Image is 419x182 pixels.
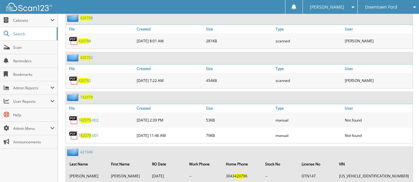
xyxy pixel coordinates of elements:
span: Help [13,112,55,118]
a: 420798 [78,38,91,44]
div: [PERSON_NAME] [343,74,413,87]
img: folder2.png [67,148,80,156]
a: 742079-001 [78,133,99,138]
a: Created [135,25,204,33]
span: Admin Menu [13,126,50,131]
span: Bookmarks [13,72,55,77]
a: File [66,25,135,33]
th: Home Phone [223,158,262,170]
span: Downtown Ford [365,5,397,9]
img: folder2.png [67,14,80,22]
td: -- [186,171,222,181]
a: 742079 [80,95,93,100]
div: 79KB [204,129,274,141]
div: 53KB [204,114,274,126]
iframe: Chat Widget [388,153,419,182]
th: First Name [108,158,149,170]
div: 281KB [204,35,274,47]
span: 42079 [80,133,91,138]
div: manual [274,114,343,126]
div: Not found [343,114,413,126]
td: [US_VEHICLE_IDENTIFICATION_NUMBER] [336,171,412,181]
a: Created [135,64,204,73]
td: [PERSON_NAME] [108,171,149,181]
span: User Reports [13,99,50,104]
img: folder2.png [67,54,80,61]
th: Last Name [67,158,107,170]
a: File [66,104,135,112]
td: 3043 6 [223,171,262,181]
a: User [343,25,413,33]
td: DTN147 [299,171,335,181]
span: 42079 [80,55,91,60]
span: 42079 [80,118,91,123]
th: License No [299,158,335,170]
span: 42079 [78,78,89,83]
td: [PERSON_NAME] [67,171,107,181]
span: Reminders [13,58,55,64]
div: [DATE] 2:39 PM [135,114,204,126]
div: [DATE] 8:01 AM [135,35,204,47]
a: Type [274,25,343,33]
img: folder2.png [67,93,80,101]
a: 420792 [80,55,93,60]
img: PDF.png [69,115,78,125]
th: Work Phone [186,158,222,170]
img: scan123-logo-white.svg [6,3,52,11]
th: Stock No [262,158,298,170]
div: [DATE] 11:46 AM [135,129,204,141]
a: Type [274,64,343,73]
a: User [343,104,413,112]
span: Admin Reports [13,85,50,91]
a: Size [204,64,274,73]
div: [DATE] 7:22 AM [135,74,204,87]
img: PDF.png [69,36,78,45]
span: 42079 [78,38,89,44]
th: VIN [336,158,412,170]
a: File [66,64,135,73]
a: Created [135,104,204,112]
a: Type [274,104,343,112]
img: PDF.png [69,131,78,140]
a: 742079-002 [78,118,99,123]
a: Size [204,25,274,33]
td: -- [262,171,298,181]
div: scanned [274,74,343,87]
span: 42079 [80,15,91,21]
a: 420792 [78,78,91,83]
div: manual [274,129,343,141]
div: 454KB [204,74,274,87]
span: [PERSON_NAME] [310,5,344,9]
a: Size [204,104,274,112]
a: 420798 [80,15,93,21]
span: Cabinets [13,18,50,23]
div: Not found [343,129,413,141]
span: Scan [13,45,55,50]
img: PDF.png [69,76,78,85]
div: [PERSON_NAME] [343,35,413,47]
div: scanned [274,35,343,47]
span: Search [13,31,54,37]
span: 42079 [234,173,245,179]
a: User [343,64,413,73]
span: Announcements [13,139,55,145]
th: RO Date [149,158,185,170]
span: 42079 [82,95,93,100]
td: [DATE] [149,171,185,181]
a: 421946 [80,149,93,155]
